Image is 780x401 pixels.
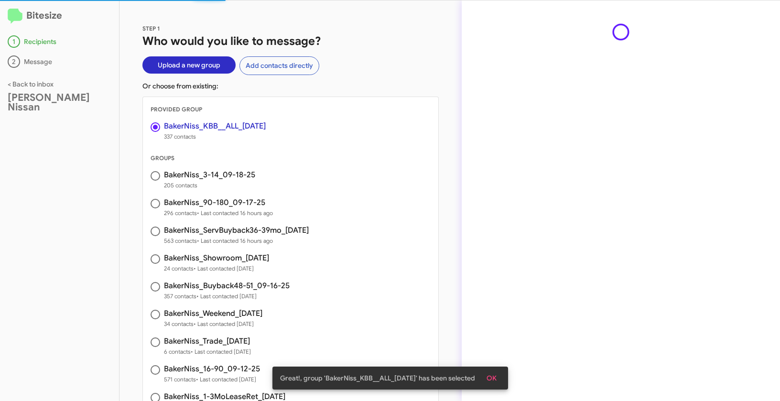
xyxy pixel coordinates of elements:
span: STEP 1 [142,25,160,32]
span: • Last contacted [DATE] [196,376,256,383]
h3: BakerNiss_Weekend_[DATE] [164,310,262,317]
button: OK [479,369,504,387]
button: Upload a new group [142,56,236,74]
span: • Last contacted [DATE] [196,293,257,300]
h3: BakerNiss_Showroom_[DATE] [164,254,269,262]
span: • Last contacted 16 hours ago [197,209,273,217]
h3: BakerNiss_3-14_09-18-25 [164,171,255,179]
span: • Last contacted [DATE] [194,265,254,272]
span: Upload a new group [158,56,220,74]
h3: BakerNiss_90-180_09-17-25 [164,199,273,206]
span: 6 contacts [164,347,251,357]
h3: BakerNiss_KBB__ALL_[DATE] [164,122,266,130]
h3: BakerNiss_Trade_[DATE] [164,337,251,345]
h3: BakerNiss_16-90_09-12-25 [164,365,260,373]
h3: BakerNiss_1-3MoLeaseRet_[DATE] [164,393,285,401]
span: 205 contacts [164,181,255,190]
span: 24 contacts [164,264,269,273]
h3: BakerNiss_ServBuyback36-39mo_[DATE] [164,227,309,234]
button: Add contacts directly [239,56,319,75]
div: Message [8,55,111,68]
span: • Last contacted 16 hours ago [197,237,273,244]
span: 571 contacts [164,375,260,384]
span: • Last contacted [DATE] [191,348,251,355]
h1: Who would you like to message? [142,33,439,49]
span: 563 contacts [164,236,309,246]
span: 337 contacts [164,132,266,141]
div: GROUPS [143,153,438,163]
span: 296 contacts [164,208,273,218]
img: logo-minimal.svg [8,9,22,24]
div: PROVIDED GROUP [143,105,438,114]
span: 34 contacts [164,319,262,329]
a: < Back to inbox [8,80,54,88]
div: 2 [8,55,20,68]
span: • Last contacted [DATE] [194,320,254,327]
div: 1 [8,35,20,48]
p: Or choose from existing: [142,81,439,91]
span: Great!, group 'BakerNiss_KBB__ALL_[DATE]' has been selected [280,373,475,383]
span: OK [487,369,497,387]
h3: BakerNiss_Buyback48-51_09-16-25 [164,282,290,290]
div: Recipients [8,35,111,48]
h2: Bitesize [8,8,111,24]
span: 357 contacts [164,292,290,301]
div: [PERSON_NAME] Nissan [8,93,111,112]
